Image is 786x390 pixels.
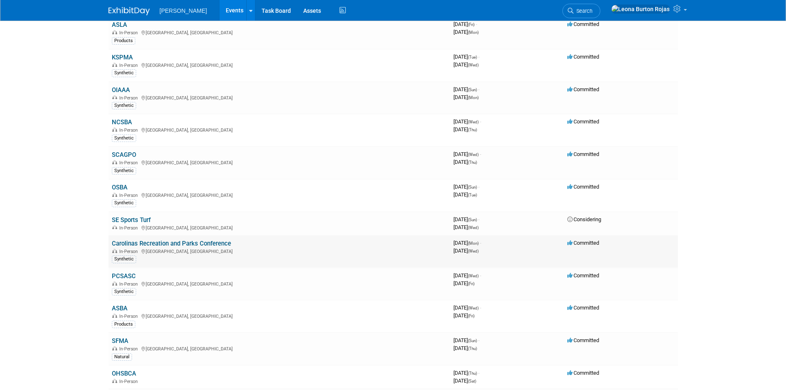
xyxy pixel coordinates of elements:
[562,4,600,18] a: Search
[468,160,477,165] span: (Thu)
[112,95,117,99] img: In-Person Event
[112,86,130,94] a: OIAAA
[453,29,479,35] span: [DATE]
[112,118,132,126] a: NCSBA
[112,63,117,67] img: In-Person Event
[574,8,592,14] span: Search
[478,216,479,222] span: -
[112,346,117,350] img: In-Person Event
[119,30,140,35] span: In-Person
[468,185,477,189] span: (Sun)
[112,61,447,68] div: [GEOGRAPHIC_DATA], [GEOGRAPHIC_DATA]
[567,54,599,60] span: Committed
[567,151,599,157] span: Committed
[478,184,479,190] span: -
[468,371,477,376] span: (Thu)
[112,184,127,191] a: OSBA
[468,95,479,100] span: (Mon)
[480,272,481,279] span: -
[468,346,477,351] span: (Thu)
[119,379,140,384] span: In-Person
[112,305,127,312] a: ASBA
[611,5,670,14] img: Leona Burton Rojas
[468,22,474,27] span: (Fri)
[453,337,479,343] span: [DATE]
[453,151,481,157] span: [DATE]
[468,87,477,92] span: (Sun)
[453,184,479,190] span: [DATE]
[112,370,136,377] a: OHSBCA
[453,126,477,132] span: [DATE]
[119,128,140,133] span: In-Person
[468,30,479,35] span: (Mon)
[480,240,481,246] span: -
[453,280,474,286] span: [DATE]
[468,241,479,246] span: (Mon)
[112,167,136,175] div: Synthetic
[112,255,136,263] div: Synthetic
[468,306,479,310] span: (Wed)
[567,86,599,92] span: Committed
[112,37,135,45] div: Products
[567,370,599,376] span: Committed
[453,378,476,384] span: [DATE]
[468,225,479,230] span: (Wed)
[112,21,127,28] a: ASLA
[112,272,136,280] a: PCSASC
[453,272,481,279] span: [DATE]
[480,305,481,311] span: -
[453,216,479,222] span: [DATE]
[468,193,477,197] span: (Tue)
[468,128,477,132] span: (Thu)
[112,249,117,253] img: In-Person Event
[468,281,474,286] span: (Fri)
[478,54,479,60] span: -
[468,217,477,222] span: (Sun)
[112,248,447,254] div: [GEOGRAPHIC_DATA], [GEOGRAPHIC_DATA]
[453,248,479,254] span: [DATE]
[112,193,117,197] img: In-Person Event
[567,272,599,279] span: Committed
[453,305,481,311] span: [DATE]
[453,94,479,100] span: [DATE]
[567,21,599,27] span: Committed
[468,338,477,343] span: (Sun)
[112,54,133,61] a: KSPMA
[468,249,479,253] span: (Wed)
[478,370,479,376] span: -
[468,55,477,59] span: (Tue)
[468,314,474,318] span: (Fri)
[112,191,447,198] div: [GEOGRAPHIC_DATA], [GEOGRAPHIC_DATA]
[112,321,135,328] div: Products
[453,86,479,92] span: [DATE]
[112,128,117,132] img: In-Person Event
[480,151,481,157] span: -
[112,216,151,224] a: SE Sports Turf
[112,240,231,247] a: Carolinas Recreation and Parks Conference
[112,126,447,133] div: [GEOGRAPHIC_DATA], [GEOGRAPHIC_DATA]
[112,225,117,229] img: In-Person Event
[453,224,479,230] span: [DATE]
[112,135,136,142] div: Synthetic
[112,345,447,352] div: [GEOGRAPHIC_DATA], [GEOGRAPHIC_DATA]
[567,216,601,222] span: Considering
[119,225,140,231] span: In-Person
[478,337,479,343] span: -
[453,240,481,246] span: [DATE]
[476,21,477,27] span: -
[112,94,447,101] div: [GEOGRAPHIC_DATA], [GEOGRAPHIC_DATA]
[480,118,481,125] span: -
[112,69,136,77] div: Synthetic
[112,280,447,287] div: [GEOGRAPHIC_DATA], [GEOGRAPHIC_DATA]
[119,193,140,198] span: In-Person
[119,314,140,319] span: In-Person
[119,249,140,254] span: In-Person
[468,120,479,124] span: (Wed)
[468,274,479,278] span: (Wed)
[112,288,136,295] div: Synthetic
[112,159,447,165] div: [GEOGRAPHIC_DATA], [GEOGRAPHIC_DATA]
[567,337,599,343] span: Committed
[453,191,477,198] span: [DATE]
[453,370,479,376] span: [DATE]
[453,21,477,27] span: [DATE]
